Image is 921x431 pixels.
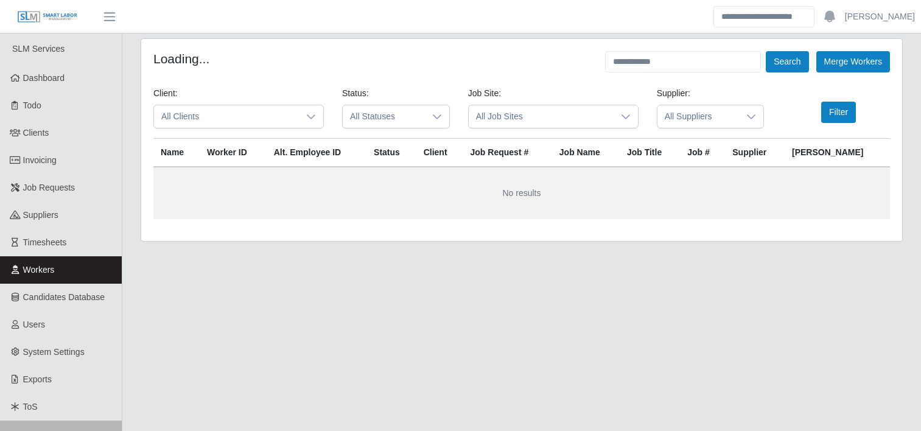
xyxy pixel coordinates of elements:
span: Invoicing [23,155,57,165]
th: Worker ID [200,139,267,167]
span: System Settings [23,347,85,357]
span: ToS [23,402,38,412]
button: Filter [821,102,856,123]
img: SLM Logo [17,10,78,24]
span: SLM Services [12,44,65,54]
span: Workers [23,265,55,275]
a: [PERSON_NAME] [845,10,915,23]
span: All Job Sites [469,105,614,128]
span: Timesheets [23,237,67,247]
label: Status: [342,87,369,100]
span: Exports [23,374,52,384]
th: Supplier [725,139,785,167]
td: No results [153,167,890,219]
label: Client: [153,87,178,100]
th: Job Name [552,139,620,167]
span: Users [23,320,46,329]
span: All Statuses [343,105,425,128]
th: Status [366,139,416,167]
button: Merge Workers [816,51,890,72]
span: Candidates Database [23,292,105,302]
button: Search [766,51,808,72]
span: Todo [23,100,41,110]
span: Job Requests [23,183,75,192]
th: Alt. Employee ID [267,139,366,167]
th: [PERSON_NAME] [785,139,890,167]
span: Suppliers [23,210,58,220]
input: Search [713,6,814,27]
h4: Loading... [153,51,209,66]
th: Job # [680,139,725,167]
th: Job Title [620,139,680,167]
span: All Clients [154,105,299,128]
span: Dashboard [23,73,65,83]
span: Clients [23,128,49,138]
th: Client [416,139,463,167]
th: Job Request # [463,139,552,167]
label: Job Site: [468,87,501,100]
label: Supplier: [657,87,690,100]
th: Name [153,139,200,167]
span: All Suppliers [657,105,740,128]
